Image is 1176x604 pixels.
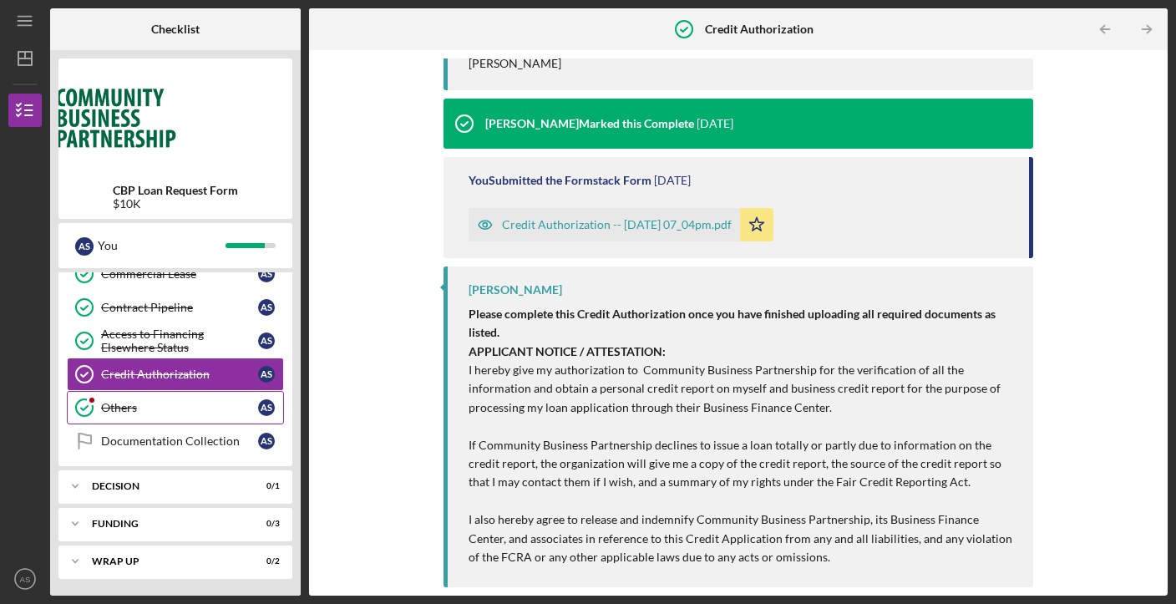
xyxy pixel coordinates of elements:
b: CBP Loan Request Form [113,184,238,197]
div: A S [258,399,275,416]
div: Decision [92,481,238,491]
time: 2025-06-10 20:21 [697,117,733,130]
p: I hereby give my authorization to Community Business Partnership for the verification of all the ... [469,343,1016,567]
div: Contract Pipeline [101,301,258,314]
a: Commercial LeaseAS [67,257,284,291]
a: OthersAS [67,391,284,424]
div: A S [75,237,94,256]
a: Credit AuthorizationAS [67,358,284,391]
div: Access to Financing Elsewhere Status [101,327,258,354]
div: You Submitted the Formstack Form [469,174,651,187]
div: [PERSON_NAME] [469,283,562,297]
text: AS [20,575,31,584]
div: A S [258,332,275,349]
a: Access to Financing Elsewhere StatusAS [67,324,284,358]
button: AS [8,562,42,596]
div: You [98,231,226,260]
button: Credit Authorization -- [DATE] 07_04pm.pdf [469,208,773,241]
div: Credit Authorization -- [DATE] 07_04pm.pdf [502,218,732,231]
a: Documentation CollectionAS [67,424,284,458]
div: Wrap up [92,556,238,566]
div: [PERSON_NAME] Marked this Complete [485,117,694,130]
img: Product logo [58,67,292,167]
div: Commercial Lease [101,267,258,281]
div: 0 / 3 [250,519,280,529]
div: Others [101,401,258,414]
div: A S [258,366,275,383]
div: A S [258,266,275,282]
div: A S [258,433,275,449]
a: Contract PipelineAS [67,291,284,324]
div: A S [258,299,275,316]
strong: Please complete this Credit Authorization once you have finished uploading all required documents... [469,307,996,339]
time: 2025-06-09 23:04 [654,174,691,187]
div: $10K [113,197,238,211]
div: Funding [92,519,238,529]
strong: APPLICANT NOTICE / ATTESTATION: [469,344,666,358]
b: Credit Authorization [705,23,814,36]
b: Checklist [151,23,200,36]
div: 0 / 2 [250,556,280,566]
div: 0 / 1 [250,481,280,491]
div: Documentation Collection [101,434,258,448]
div: Credit Authorization [101,368,258,381]
p: [PERSON_NAME] [469,54,727,73]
